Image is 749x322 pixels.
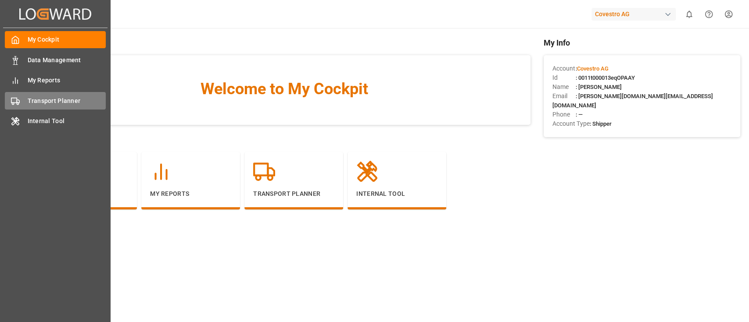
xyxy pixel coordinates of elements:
span: Covestro AG [577,65,609,72]
span: : 0011t000013eqOPAAY [576,74,635,81]
span: : Shipper [590,120,612,127]
span: Phone [552,110,576,119]
span: My Info [544,37,741,49]
span: Welcome to My Cockpit [56,77,512,101]
span: : [PERSON_NAME][DOMAIN_NAME][EMAIL_ADDRESS][DOMAIN_NAME] [552,93,713,109]
button: show 0 new notifications [679,4,699,24]
div: Covestro AG [591,8,676,21]
a: Internal Tool [5,113,106,130]
span: Id [552,73,576,82]
span: My Reports [28,76,106,85]
span: Internal Tool [28,117,106,126]
p: Internal Tool [356,189,437,198]
span: : [576,65,609,72]
a: Data Management [5,51,106,68]
p: Transport Planner [253,189,334,198]
a: Transport Planner [5,92,106,109]
a: My Reports [5,72,106,89]
span: Account Type [552,119,590,128]
span: My Cockpit [28,35,106,44]
span: Navigation [38,134,530,145]
span: : — [576,111,583,118]
span: Name [552,82,576,92]
button: Help Center [699,4,719,24]
a: My Cockpit [5,31,106,48]
button: Covestro AG [591,6,679,22]
span: Email [552,92,576,101]
span: Account [552,64,576,73]
span: Data Management [28,56,106,65]
p: My Reports [150,189,231,198]
span: Transport Planner [28,96,106,106]
span: : [PERSON_NAME] [576,84,622,90]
